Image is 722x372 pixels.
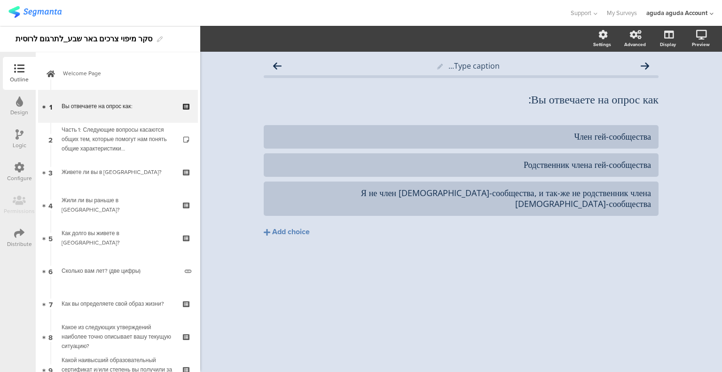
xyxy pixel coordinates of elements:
[48,167,53,177] span: 3
[624,41,646,48] div: Advanced
[48,134,53,144] span: 2
[62,229,174,247] div: Как долго вы живете в Беэр-Шеве?
[271,188,651,210] div: Я не член [DEMOGRAPHIC_DATA]-сообщества, и так-же не родственник члена [DEMOGRAPHIC_DATA]-сообщества
[63,69,183,78] span: Welcome Page
[646,8,707,17] div: aguda aguda Account
[38,189,198,222] a: 4 Жили ли вы раньше в [GEOGRAPHIC_DATA]?
[62,167,174,177] div: Живете ли вы в Беэр-Шеве?
[62,196,174,214] div: Жили ли вы раньше в Беэр-Шеве?
[10,75,29,84] div: Outline
[62,102,174,111] div: Вы отвечаете на опрос как:
[271,159,651,170] div: Родственник члена гей-сообщества
[38,320,198,353] a: 8 Какое из следующих утверждений наиболее точно описывает вашу текущую ситуацию?
[48,233,53,243] span: 5
[38,123,198,156] a: 2 Часть 1: Следующие вопросы касаются общих тем, которые помогут нам понять общие характеристики ...
[62,299,174,309] div: Как вы определяете свой образ жизни?
[660,41,676,48] div: Display
[48,200,53,210] span: 4
[13,141,26,150] div: Logic
[692,41,710,48] div: Preview
[38,287,198,320] a: 7 Как вы определяете свой образ жизни?
[16,32,152,47] div: סקר מיפוי צרכים באר שבע_לתרגום לרוסית
[448,61,500,71] span: Type caption...
[571,8,591,17] span: Support
[264,92,659,106] p: Вы отвечаете на опрос как:
[48,266,53,276] span: 6
[8,6,62,18] img: segmanta logo
[48,332,53,342] span: 8
[7,174,32,182] div: Configure
[62,125,174,153] div: Часть 1: Следующие вопросы касаются общих тем, которые помогут нам понять общие характеристики ге...
[272,227,310,237] div: Add choice
[38,90,198,123] a: 1 Вы отвечаете на опрос как:
[10,108,28,117] div: Design
[38,222,198,254] a: 5 Как долго вы живете в [GEOGRAPHIC_DATA]?
[38,156,198,189] a: 3 Живете ли вы в [GEOGRAPHIC_DATA]?
[38,254,198,287] a: 6 Сколько вам лет? (две цифры)
[593,41,611,48] div: Settings
[7,240,32,248] div: Distribute
[264,221,659,244] button: Add choice
[38,57,198,90] a: Welcome Page
[271,131,651,142] div: Член гей-сообщества
[62,266,178,276] div: Сколько вам лет? (две цифры)
[49,299,53,309] span: 7
[62,323,174,351] div: Какое из следующих утверждений наиболее точно описывает вашу текущую ситуацию?
[49,101,52,111] span: 1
